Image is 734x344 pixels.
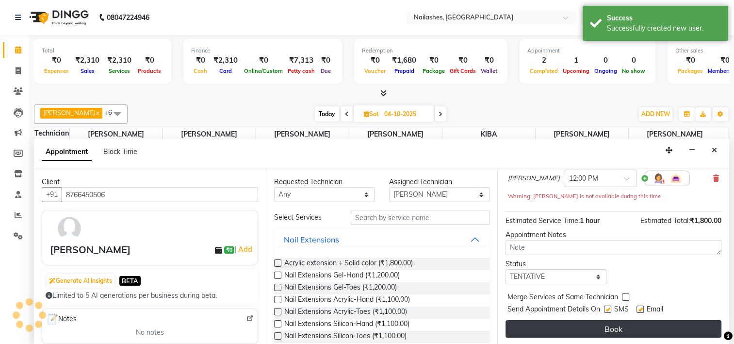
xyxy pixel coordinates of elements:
span: Block Time [103,147,137,156]
span: [PERSON_NAME] [629,128,722,140]
span: Send Appointment Details On [507,304,600,316]
button: Generate AI Insights [47,274,114,288]
span: Gift Cards [447,68,478,74]
div: ₹2,310 [103,55,135,66]
div: Appointment [527,47,648,55]
b: 08047224946 [107,4,149,31]
div: Technician [34,128,69,138]
div: 0 [620,55,648,66]
span: ₹0 [224,246,234,254]
div: [PERSON_NAME] [50,242,130,257]
div: 0 [592,55,620,66]
span: Completed [527,68,560,74]
span: Nail Extensions Gel-Toes (₹1,200.00) [284,282,397,294]
span: ₹1,800.00 [690,216,721,225]
div: ₹0 [362,55,388,66]
span: Nail Extensions Acrylic-Toes (₹1,100.00) [284,307,407,319]
span: Nail Extensions Silicon-Toes (₹1,100.00) [284,331,407,343]
div: ₹0 [478,55,500,66]
span: Services [106,68,132,74]
span: [PERSON_NAME] [536,128,628,140]
button: Close [707,143,721,158]
a: Add [236,243,253,255]
span: Package [420,68,447,74]
span: KIBA [442,128,535,140]
span: Packages [675,68,705,74]
span: Email [647,304,663,316]
span: Appointment [42,143,92,161]
img: Hairdresser.png [652,172,664,184]
div: ₹0 [317,55,334,66]
span: Expenses [42,68,71,74]
span: Sat [361,110,381,118]
span: Estimated Total: [640,216,690,225]
div: Status [506,259,606,269]
span: BETA [119,276,141,285]
div: 2 [527,55,560,66]
span: Estimated Service Time: [506,216,580,225]
div: Redemption [362,47,500,55]
img: logo [25,4,91,31]
div: 1 [560,55,592,66]
span: | [234,243,253,255]
span: Acrylic extension + Solid color (₹1,800.00) [284,258,413,270]
div: ₹0 [242,55,285,66]
span: [PERSON_NAME] [70,128,163,140]
div: Total [42,47,163,55]
span: Wallet [478,68,500,74]
span: SMS [614,304,629,316]
span: +6 [104,108,119,116]
div: ₹2,310 [71,55,103,66]
span: Sales [78,68,97,74]
div: ₹0 [447,55,478,66]
div: ₹7,313 [285,55,317,66]
span: [PERSON_NAME] [163,128,256,140]
div: ₹0 [420,55,447,66]
span: Online/Custom [242,68,285,74]
span: 1 hour [580,216,600,225]
span: Card [217,68,234,74]
div: ₹2,310 [210,55,242,66]
div: Assigned Technician [389,177,489,187]
div: Nail Extensions [284,234,339,245]
div: ₹0 [191,55,210,66]
span: [PERSON_NAME] [349,128,442,140]
span: [PERSON_NAME] [508,173,560,183]
span: ADD NEW [641,110,670,118]
button: Nail Extensions [278,231,486,248]
div: Finance [191,47,334,55]
a: x [95,109,99,117]
span: Petty cash [285,68,317,74]
span: No show [620,68,648,74]
span: Notes [46,313,77,326]
span: Nail Extensions Silicon-Hand (₹1,100.00) [284,319,409,331]
span: [PERSON_NAME] [256,128,349,140]
input: Search by service name [351,210,489,225]
span: Due [318,68,333,74]
span: Nail Extensions Gel-Hand (₹1,200.00) [284,270,400,282]
div: Appointment Notes [506,230,721,240]
img: Interior.png [670,172,682,184]
img: avatar [55,214,83,242]
span: Merge Services of Same Technician [507,292,618,304]
div: ₹0 [675,55,705,66]
div: ₹0 [135,55,163,66]
div: Client [42,177,258,187]
input: Search by Name/Mobile/Email/Code [62,187,258,202]
span: Upcoming [560,68,592,74]
span: [PERSON_NAME] [43,109,95,117]
span: Nail Extensions Acrylic-Hand (₹1,100.00) [284,294,410,307]
span: Ongoing [592,68,620,74]
div: Successfully created new user. [607,23,721,34]
span: No notes [136,327,164,338]
div: Requested Technician [274,177,375,187]
input: 2025-10-04 [381,107,430,121]
button: Book [506,320,721,338]
div: Success [607,13,721,23]
span: Today [315,106,339,121]
button: ADD NEW [639,107,672,121]
span: Products [135,68,163,74]
span: Cash [191,68,210,74]
span: Prepaid [392,68,417,74]
span: Voucher [362,68,388,74]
